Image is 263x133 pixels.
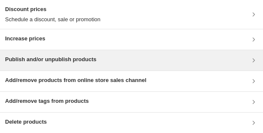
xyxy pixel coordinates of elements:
[5,5,101,14] h3: Discount prices
[5,118,47,126] h3: Delete products
[5,76,146,85] h3: Add/remove products from online store sales channel
[5,97,89,105] h3: Add/remove tags from products
[5,15,101,24] p: Schedule a discount, sale or promotion
[5,34,45,43] h3: Increase prices
[5,55,96,64] h3: Publish and/or unpublish products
